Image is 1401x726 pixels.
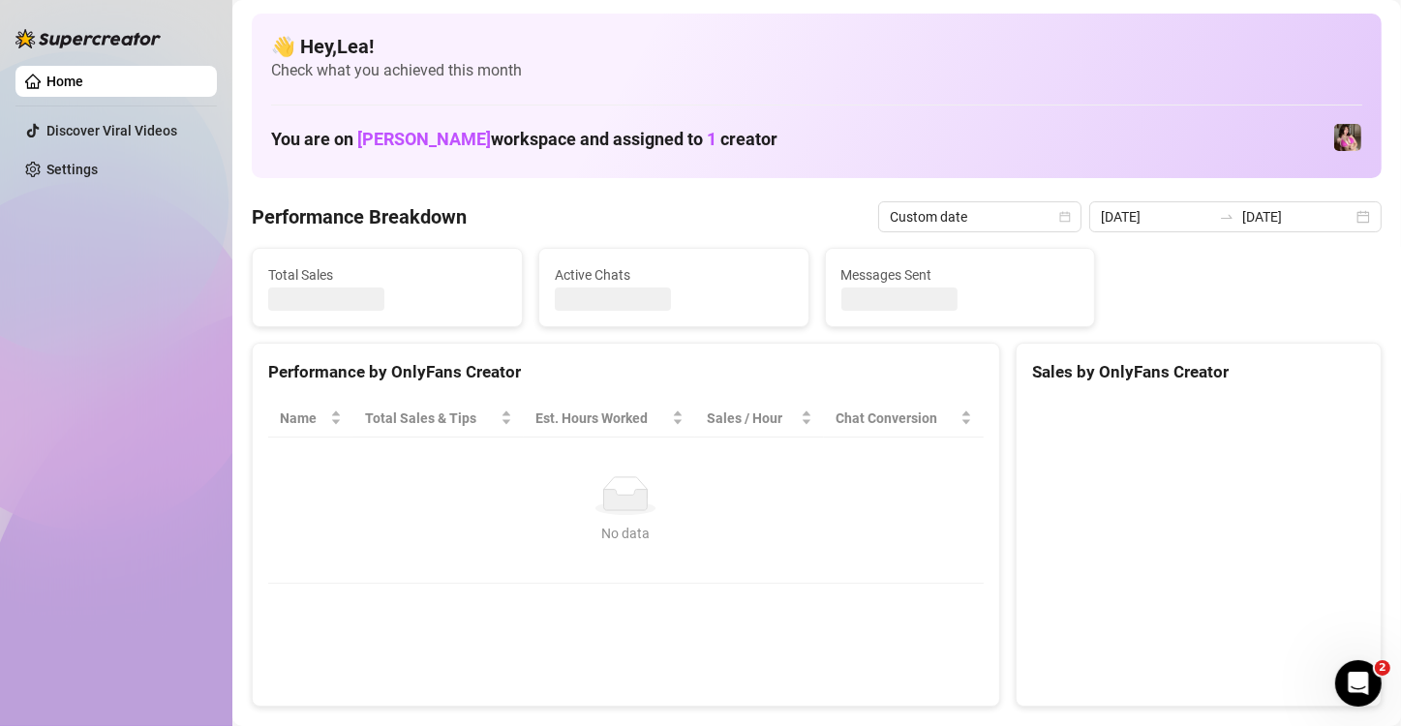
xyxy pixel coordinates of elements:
img: Nanner [1334,124,1361,151]
span: Chat Conversion [836,408,956,429]
th: Total Sales & Tips [353,400,524,438]
div: Performance by OnlyFans Creator [268,359,984,385]
span: swap-right [1219,209,1234,225]
span: Check what you achieved this month [271,60,1362,81]
a: Home [46,74,83,89]
span: Total Sales [268,264,506,286]
span: calendar [1059,211,1071,223]
div: No data [288,523,964,544]
iframe: Intercom live chat [1335,660,1382,707]
span: Sales / Hour [707,408,798,429]
img: logo-BBDzfeDw.svg [15,29,161,48]
h4: Performance Breakdown [252,203,467,230]
div: Sales by OnlyFans Creator [1032,359,1365,385]
span: Name [280,408,326,429]
span: Messages Sent [841,264,1080,286]
a: Settings [46,162,98,177]
div: Est. Hours Worked [535,408,668,429]
th: Sales / Hour [695,400,825,438]
h1: You are on workspace and assigned to creator [271,129,777,150]
input: End date [1242,206,1353,227]
th: Name [268,400,353,438]
th: Chat Conversion [824,400,983,438]
span: 1 [707,129,716,149]
span: Active Chats [555,264,793,286]
span: to [1219,209,1234,225]
h4: 👋 Hey, Lea ! [271,33,1362,60]
span: Custom date [890,202,1070,231]
input: Start date [1101,206,1211,227]
span: [PERSON_NAME] [357,129,491,149]
a: Discover Viral Videos [46,123,177,138]
span: 2 [1375,660,1390,676]
span: Total Sales & Tips [365,408,497,429]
